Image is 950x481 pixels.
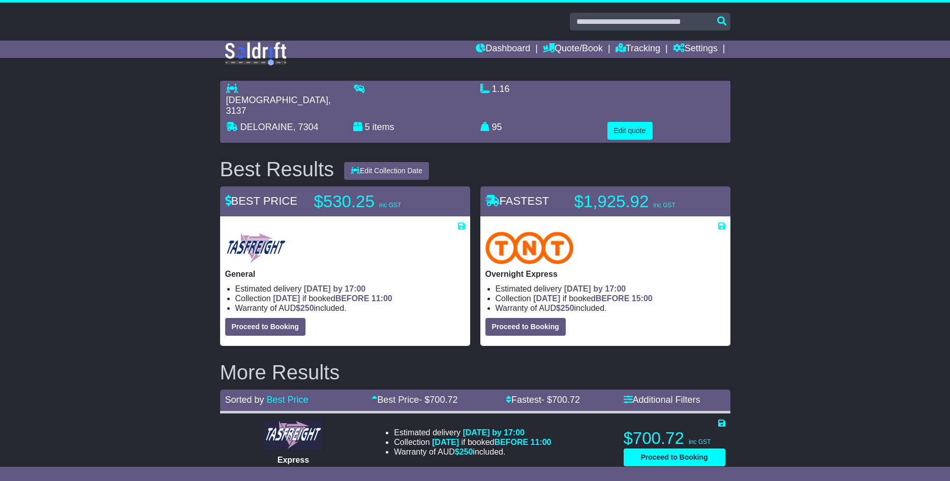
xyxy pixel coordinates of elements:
span: if booked [432,438,551,446]
span: 250 [459,447,473,456]
span: , 7304 [293,122,319,132]
li: Collection [394,437,551,447]
li: Warranty of AUD included. [394,447,551,457]
span: $ [455,447,473,456]
a: Best Price [267,395,309,405]
span: 250 [561,304,574,312]
p: $700.72 [624,428,725,448]
span: $ [296,304,314,312]
li: Estimated delivery [394,428,551,437]
span: BEST PRICE [225,195,297,207]
span: BEFORE [494,438,528,446]
span: DELORAINE [240,122,293,132]
img: Tasfreight: Express [264,420,322,450]
img: TNT Domestic: Overnight Express [485,232,574,264]
span: 700.72 [430,395,457,405]
button: Proceed to Booking [624,448,725,466]
span: [DATE] [432,438,459,446]
span: , 3137 [226,95,331,116]
p: General [225,269,465,279]
span: - $ [419,395,457,405]
span: FASTEST [485,195,549,207]
p: $1,925.92 [574,191,701,212]
span: 11:00 [372,294,392,303]
span: inc GST [379,202,401,209]
div: Best Results [215,158,340,180]
p: $530.25 [314,191,441,212]
li: Estimated delivery [235,284,465,294]
p: Overnight Express [485,269,725,279]
span: 250 [300,304,314,312]
li: Collection [235,294,465,303]
span: - $ [541,395,580,405]
span: [DEMOGRAPHIC_DATA] [226,95,328,105]
span: inc GST [689,438,711,445]
a: Best Price- $700.72 [372,395,457,405]
a: Additional Filters [624,395,700,405]
h2: More Results [220,361,730,383]
span: 1.16 [492,84,510,94]
span: $ [556,304,574,312]
span: 11:00 [531,438,551,446]
span: [DATE] by 17:00 [564,284,626,293]
span: inc GST [653,202,675,209]
span: 5 [365,122,370,132]
span: Sorted by [225,395,264,405]
span: [DATE] [273,294,300,303]
button: Edit quote [607,122,653,140]
span: BEFORE [335,294,370,303]
img: Tasfreight: General [225,232,287,264]
button: Proceed to Booking [225,318,305,336]
span: BEFORE [596,294,630,303]
li: Warranty of AUD included. [496,303,725,313]
span: 15:00 [632,294,653,303]
li: Estimated delivery [496,284,725,294]
span: items [373,122,394,132]
button: Edit Collection Date [344,162,429,180]
a: Fastest- $700.72 [506,395,580,405]
span: Express [278,456,309,464]
span: [DATE] by 17:00 [463,428,525,437]
button: Proceed to Booking [485,318,566,336]
span: if booked [533,294,652,303]
span: [DATE] [533,294,560,303]
li: Collection [496,294,725,303]
a: Tracking [616,41,660,58]
li: Warranty of AUD included. [235,303,465,313]
span: [DATE] by 17:00 [304,284,366,293]
span: 700.72 [552,395,580,405]
a: Settings [673,41,718,58]
span: if booked [273,294,392,303]
a: Quote/Book [543,41,603,58]
span: 95 [492,122,502,132]
a: Dashboard [476,41,530,58]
